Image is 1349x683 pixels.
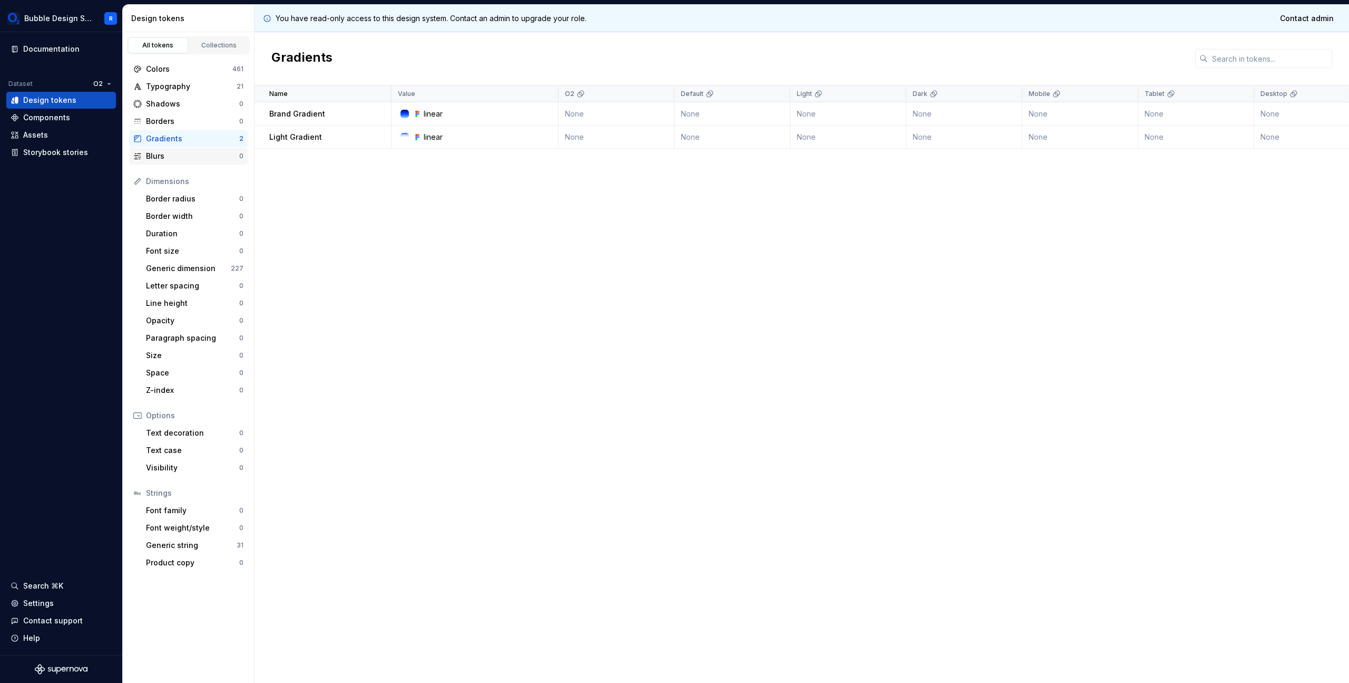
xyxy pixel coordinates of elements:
div: Design tokens [131,13,250,24]
div: Border radius [146,194,239,204]
p: Desktop [1260,90,1287,98]
button: Search ⌘K [6,578,116,594]
div: 0 [239,369,243,377]
div: Colors [146,64,232,74]
td: None [674,102,790,126]
div: Borders [146,116,239,127]
p: Mobile [1029,90,1050,98]
div: Help [23,633,40,643]
td: None [559,126,674,149]
div: 0 [239,117,243,126]
div: Options [146,410,243,421]
td: None [906,126,1022,149]
div: 0 [239,386,243,395]
a: Space0 [142,364,248,381]
a: Font family0 [142,502,248,519]
div: 227 [231,264,243,273]
div: Line height [146,298,239,309]
a: Borders0 [129,113,248,130]
svg: Supernova Logo [35,664,87,675]
td: None [790,126,906,149]
a: Components [6,109,116,126]
p: Value [398,90,415,98]
td: None [906,102,1022,126]
h2: Gradients [271,49,333,68]
div: Generic string [146,540,237,551]
div: Opacity [146,315,239,326]
div: Generic dimension [146,263,231,274]
a: Gradients2 [129,130,248,147]
div: Storybook stories [23,147,88,158]
div: 461 [232,65,243,73]
p: Tablet [1145,90,1165,98]
a: Border radius0 [142,190,248,207]
a: Paragraph spacing0 [142,330,248,347]
a: Duration0 [142,225,248,242]
div: Collections [193,41,246,50]
div: Border width [146,211,239,222]
td: None [1138,126,1254,149]
div: 0 [239,282,243,290]
a: Assets [6,127,116,143]
a: Design tokens [6,92,116,109]
div: 31 [237,541,243,550]
div: Shadows [146,99,239,109]
div: Dataset [8,80,33,88]
div: Z-index [146,385,239,396]
div: Letter spacing [146,281,239,291]
button: Bubble Design SystemR [2,7,120,30]
div: 0 [239,229,243,238]
img: 1a847f6c-1245-4c66-adf2-ab3a177fc91e.png [7,12,20,25]
div: 0 [239,212,243,220]
td: None [1138,102,1254,126]
p: Light [797,90,812,98]
p: Default [681,90,703,98]
a: Visibility0 [142,459,248,476]
div: Typography [146,81,237,92]
div: Gradients [146,133,239,144]
div: 0 [239,334,243,342]
div: Blurs [146,151,239,161]
a: Text case0 [142,442,248,459]
div: Documentation [23,44,80,54]
div: Components [23,112,70,123]
div: Contact support [23,615,83,626]
div: 0 [239,100,243,108]
a: Opacity0 [142,312,248,329]
p: O2 [565,90,574,98]
div: R [109,14,113,23]
a: Documentation [6,41,116,57]
div: Assets [23,130,48,140]
div: Font family [146,505,239,516]
span: Contact admin [1280,13,1334,24]
input: Search in tokens... [1208,49,1332,68]
a: Settings [6,595,116,612]
div: Paragraph spacing [146,333,239,343]
td: None [790,102,906,126]
div: Font size [146,246,239,256]
a: Typography21 [129,78,248,95]
p: You have read-only access to this design system. Contact an admin to upgrade your role. [276,13,586,24]
div: 0 [239,152,243,160]
button: Contact support [6,612,116,629]
div: 0 [239,247,243,255]
a: Border width0 [142,208,248,225]
a: Font size0 [142,243,248,259]
a: Font weight/style0 [142,520,248,536]
td: None [1022,102,1138,126]
div: Font weight/style [146,523,239,533]
div: 0 [239,524,243,532]
div: 0 [239,351,243,360]
div: Product copy [146,557,239,568]
div: Duration [146,228,239,239]
a: Z-index0 [142,382,248,399]
div: 0 [239,464,243,472]
div: Search ⌘K [23,581,63,591]
a: Colors461 [129,61,248,78]
div: Settings [23,598,54,609]
span: O2 [93,80,103,88]
div: Visibility [146,463,239,473]
div: All tokens [132,41,184,50]
div: linear [424,109,443,119]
